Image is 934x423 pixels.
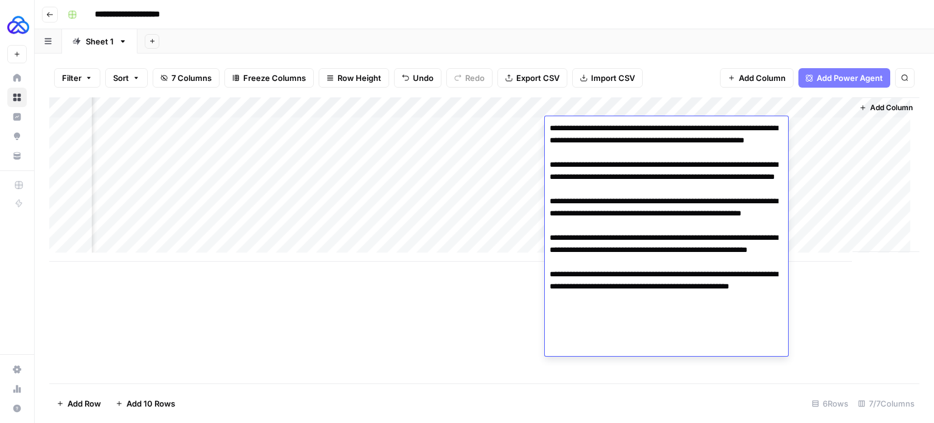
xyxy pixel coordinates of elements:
span: Add Column [870,102,913,113]
button: Add Power Agent [798,68,890,88]
div: 6 Rows [807,394,853,413]
span: Import CSV [591,72,635,84]
span: 7 Columns [171,72,212,84]
button: Import CSV [572,68,643,88]
button: Add 10 Rows [108,394,182,413]
button: Help + Support [7,399,27,418]
a: Opportunities [7,127,27,146]
a: Browse [7,88,27,107]
button: Freeze Columns [224,68,314,88]
button: Add Column [720,68,794,88]
button: Export CSV [497,68,567,88]
div: 7/7 Columns [853,394,919,413]
span: Undo [413,72,434,84]
span: Add Power Agent [817,72,883,84]
img: AUQ Logo [7,14,29,36]
a: Usage [7,379,27,399]
button: Sort [105,68,148,88]
a: Settings [7,360,27,379]
span: Export CSV [516,72,559,84]
span: Freeze Columns [243,72,306,84]
a: Home [7,68,27,88]
button: Filter [54,68,100,88]
button: Redo [446,68,493,88]
a: Insights [7,107,27,127]
span: Row Height [337,72,381,84]
button: Workspace: AUQ [7,10,27,40]
span: Sort [113,72,129,84]
button: Add Row [49,394,108,413]
a: Your Data [7,146,27,166]
button: Row Height [319,68,389,88]
span: Redo [465,72,485,84]
span: Add Row [67,397,101,410]
span: Filter [62,72,81,84]
button: Undo [394,68,441,88]
span: Add Column [739,72,786,84]
span: Add 10 Rows [126,397,175,410]
button: Add Column [854,100,918,116]
a: Sheet 1 [62,29,137,54]
button: 7 Columns [153,68,220,88]
div: Sheet 1 [86,35,114,47]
